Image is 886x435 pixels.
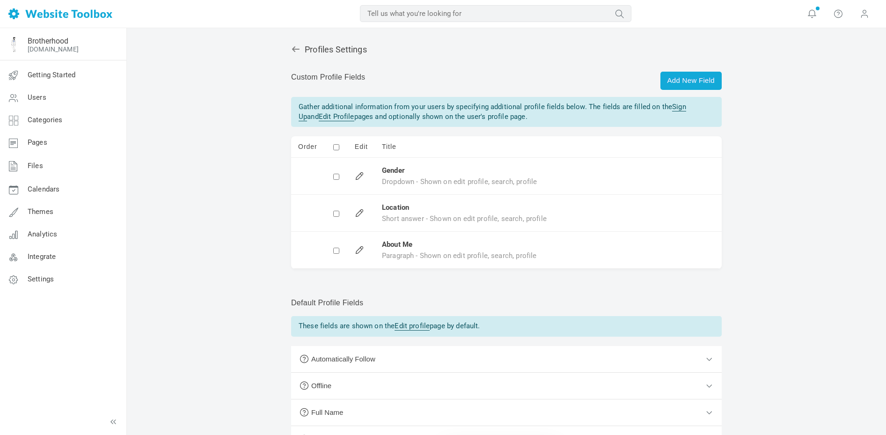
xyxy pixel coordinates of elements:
span: Calendars [28,185,59,193]
td: Edit [348,136,375,158]
a: Edit Profile [319,112,354,121]
div: Paragraph - Shown on edit profile, search, profile [382,250,715,261]
span: Getting Started [28,71,75,79]
div: These fields are shown on the page by default. [291,316,722,336]
input: Delete this field [333,248,339,254]
div: Gather additional information from your users by specifying additional profile fields below. The ... [291,97,722,127]
input: Delete this field [333,174,339,180]
input: Delete this field [333,211,339,217]
strong: About Me [382,240,412,249]
a: [DOMAIN_NAME] [28,45,79,53]
span: Themes [28,207,53,216]
span: Settings [28,275,54,283]
h2: Profiles Settings [291,44,722,55]
a: Edit profile [395,322,430,331]
span: Integrate [28,252,56,261]
p: Default Profile Fields [291,297,722,309]
button: Automatically Follow [291,346,722,373]
p: Custom Profile Fields [291,72,722,83]
span: Files [28,162,43,170]
input: Tell us what you're looking for [360,5,631,22]
strong: Gender [382,166,405,175]
span: Users [28,93,46,102]
button: Full Name [291,399,722,426]
a: Brotherhood [28,37,68,45]
div: Dropdown - Shown on edit profile, search, profile [382,176,715,187]
img: Facebook%20Profile%20Pic%20Guy%20Blue%20Best.png [6,37,21,52]
td: Title [375,136,722,158]
span: Pages [28,138,47,147]
strong: Location [382,203,409,212]
span: Categories [28,116,63,124]
button: Offline [291,373,722,399]
div: Short answer - Shown on edit profile, search, profile [382,213,715,224]
span: Analytics [28,230,57,238]
td: Drag/Drop to change the order [291,136,324,158]
a: Add New Field [660,72,722,90]
input: Select or de-select all fields [333,144,339,150]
